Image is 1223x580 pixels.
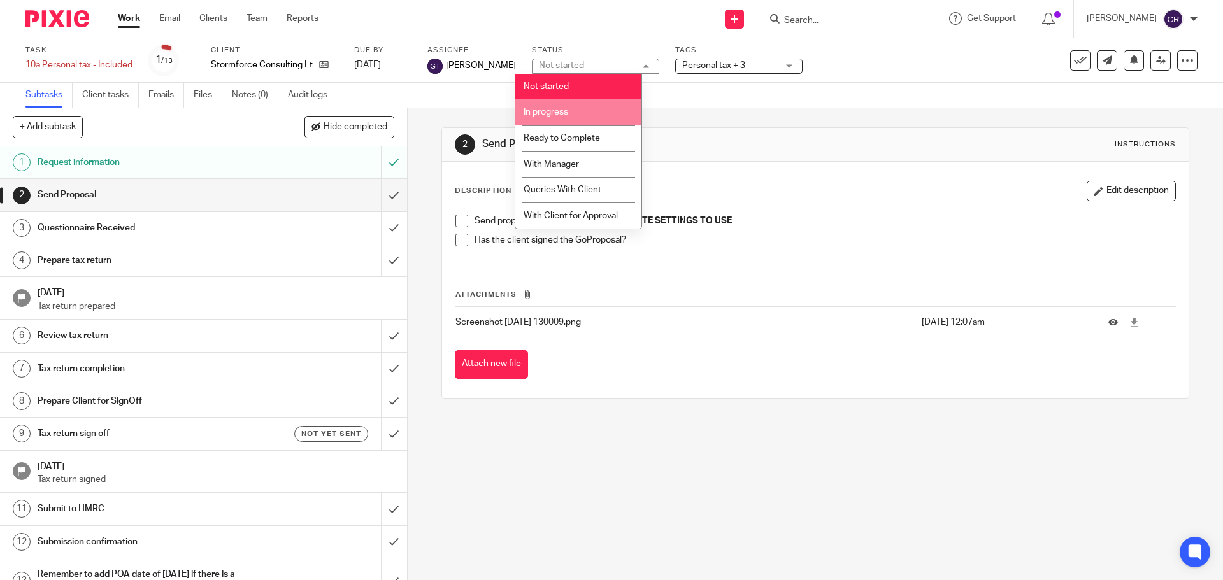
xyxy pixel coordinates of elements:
h1: Send Proposal [482,138,843,151]
span: With Manager [524,160,579,169]
button: Attach new file [455,350,528,379]
p: Tax return signed [38,473,394,486]
h1: Tax return completion [38,359,258,378]
span: [DATE] [354,60,381,69]
div: 12 [13,533,31,551]
img: Pixie [25,10,89,27]
img: svg%3E [427,59,443,74]
p: [PERSON_NAME] [1087,12,1157,25]
p: Description [455,186,511,196]
h1: Prepare tax return [38,251,258,270]
button: Hide completed [304,116,394,138]
span: Queries With Client [524,185,601,194]
p: Stormforce Consulting Ltd [211,59,313,71]
span: Not yet sent [301,428,361,439]
a: Email [159,12,180,25]
img: svg%3E [1163,9,1184,29]
label: Client [211,45,338,55]
h1: Review tax return [38,326,258,345]
span: Not started [524,82,569,91]
h1: Request information [38,153,258,172]
a: Audit logs [288,83,337,108]
label: Tags [675,45,803,55]
h1: Questionnaire Received [38,218,258,237]
span: In progress [524,108,568,117]
a: Clients [199,12,227,25]
span: Ready to Complete [524,134,600,143]
span: Attachments [455,291,517,298]
small: /13 [161,57,173,64]
a: Work [118,12,140,25]
p: Send proposal - [475,215,1175,227]
label: Assignee [427,45,516,55]
span: Personal tax + 3 [682,61,745,70]
p: [DATE] 12:07am [922,316,1089,329]
input: Search [783,15,898,27]
div: 9 [13,425,31,442]
div: 11 [13,500,31,518]
div: 7 [13,360,31,378]
h1: Send Proposal [38,185,258,204]
span: With Client for Approval [524,211,618,220]
div: 8 [13,392,31,410]
span: Hide completed [324,122,387,132]
label: Due by [354,45,411,55]
div: Instructions [1115,139,1176,150]
h1: [DATE] [38,457,394,473]
label: Status [532,45,659,55]
label: Task [25,45,132,55]
h1: [DATE] [38,283,394,299]
div: 1 [155,53,173,67]
div: 6 [13,327,31,344]
a: Files [194,83,222,108]
button: + Add subtask [13,116,83,138]
p: Tax return prepared [38,300,394,313]
span: Get Support [967,14,1016,23]
h1: Submit to HMRC [38,499,258,518]
a: Reports [287,12,318,25]
button: Edit description [1087,181,1176,201]
div: 4 [13,251,31,269]
div: 2 [13,187,31,204]
p: Screenshot [DATE] 130009.png [455,316,915,329]
h1: Prepare Client for SignOff [38,392,258,411]
div: Not started [539,61,584,70]
div: 1 [13,153,31,171]
a: Team [247,12,268,25]
div: 3 [13,219,31,237]
div: 10a Personal tax - Included [25,59,132,71]
a: Subtasks [25,83,73,108]
h1: Submission confirmation [38,532,258,551]
span: [PERSON_NAME] [446,59,516,72]
h1: Tax return sign off [38,424,258,443]
a: Download [1129,316,1139,329]
p: Has the client signed the GoProposal? [475,234,1175,246]
a: Client tasks [82,83,139,108]
a: Emails [148,83,184,108]
div: 2 [455,134,475,155]
a: Notes (0) [232,83,278,108]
